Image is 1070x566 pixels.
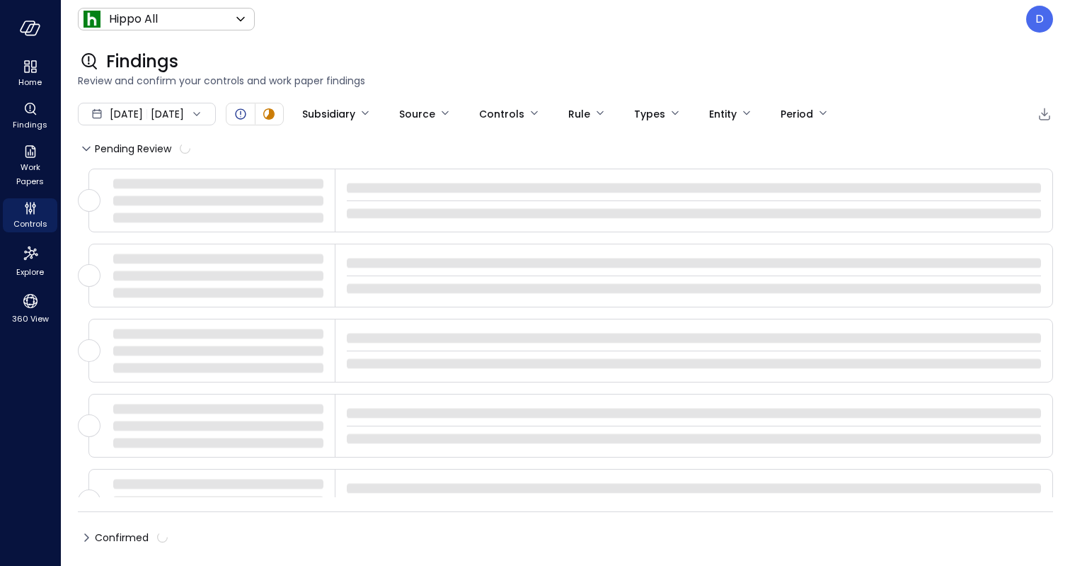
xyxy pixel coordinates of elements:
[1026,6,1053,33] div: Dudu
[302,102,355,126] div: Subsidiary
[156,531,168,543] span: calculating...
[78,73,1053,89] span: Review and confirm your controls and work paper findings
[12,312,49,326] span: 360 View
[13,118,47,132] span: Findings
[3,241,57,281] div: Explore
[479,102,524,126] div: Controls
[18,75,42,89] span: Home
[232,106,249,123] div: Open
[399,102,435,126] div: Source
[106,50,178,73] span: Findings
[95,526,168,549] span: Confirmed
[179,142,190,154] span: calculating...
[781,102,813,126] div: Period
[84,11,100,28] img: Icon
[109,11,158,28] p: Hippo All
[260,106,277,123] div: In Progress
[3,57,57,91] div: Home
[3,198,57,232] div: Controls
[634,102,665,126] div: Types
[709,102,737,126] div: Entity
[13,217,47,231] span: Controls
[568,102,590,126] div: Rule
[16,265,44,279] span: Explore
[110,106,143,122] span: [DATE]
[3,142,57,190] div: Work Papers
[95,137,190,160] span: Pending Review
[8,160,52,188] span: Work Papers
[3,99,57,133] div: Findings
[3,289,57,327] div: 360 View
[1035,11,1044,28] p: D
